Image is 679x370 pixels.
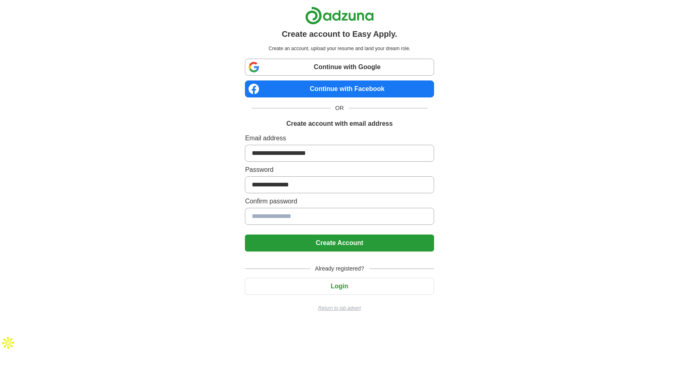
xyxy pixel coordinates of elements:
button: Create Account [245,235,434,252]
h1: Create account to Easy Apply. [282,28,397,40]
label: Confirm password [245,197,434,206]
h1: Create account with email address [286,119,392,129]
button: Login [245,278,434,295]
span: OR [331,104,349,112]
span: Already registered? [310,264,369,273]
label: Password [245,165,434,175]
a: Login [245,283,434,290]
a: Return to job advert [245,304,434,312]
a: Continue with Google [245,59,434,76]
img: Adzuna logo [305,6,374,25]
a: Continue with Facebook [245,80,434,97]
label: Email address [245,133,434,143]
p: Create an account, upload your resume and land your dream role. [247,45,432,52]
